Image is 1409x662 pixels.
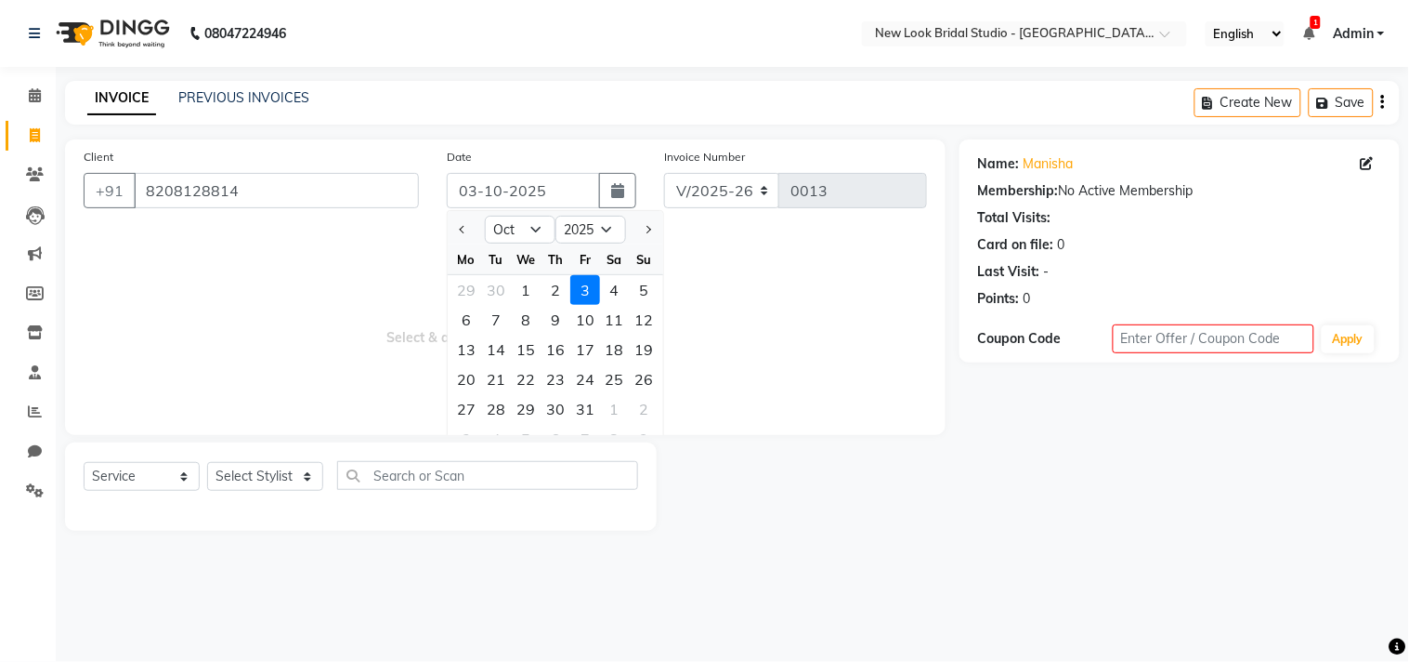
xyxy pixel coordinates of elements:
[481,335,511,364] div: Tuesday, October 14, 2025
[84,173,136,208] button: +91
[511,245,541,274] div: We
[541,305,570,335] div: 9
[541,275,570,305] div: Thursday, October 2, 2025
[541,335,570,364] div: 16
[511,335,541,364] div: 15
[451,364,481,394] div: Monday, October 20, 2025
[451,364,481,394] div: 20
[204,7,286,60] b: 08047224946
[978,181,1381,201] div: No Active Membership
[47,7,175,60] img: logo
[570,394,600,424] div: Friday, October 31, 2025
[511,394,541,424] div: Wednesday, October 29, 2025
[570,275,600,305] div: Friday, October 3, 2025
[1044,262,1050,282] div: -
[511,364,541,394] div: 22
[511,305,541,335] div: 8
[511,275,541,305] div: Wednesday, October 1, 2025
[630,335,659,364] div: 19
[84,149,113,165] label: Client
[511,275,541,305] div: 1
[600,394,630,424] div: Saturday, November 1, 2025
[630,364,659,394] div: 26
[555,216,626,244] select: Select year
[978,289,1020,309] div: Points:
[511,424,541,454] div: Wednesday, November 5, 2025
[570,335,600,364] div: 17
[455,215,471,245] button: Previous month
[630,394,659,424] div: Sunday, November 2, 2025
[978,262,1040,282] div: Last Visit:
[451,424,481,454] div: Monday, November 3, 2025
[451,305,481,335] div: 6
[541,394,570,424] div: 30
[541,305,570,335] div: Thursday, October 9, 2025
[600,335,630,364] div: 18
[451,394,481,424] div: Monday, October 27, 2025
[570,245,600,274] div: Fr
[84,231,927,417] span: Select & add items from the list below
[978,329,1113,349] div: Coupon Code
[541,424,570,454] div: Thursday, November 6, 2025
[481,245,511,274] div: Tu
[178,89,309,106] a: PREVIOUS INVOICES
[600,305,630,335] div: 11
[570,305,600,335] div: 10
[447,149,472,165] label: Date
[630,424,659,454] div: 9
[978,181,1059,201] div: Membership:
[1303,25,1314,42] a: 1
[630,305,659,335] div: 12
[630,424,659,454] div: Sunday, November 9, 2025
[87,82,156,115] a: INVOICE
[481,335,511,364] div: 14
[485,216,555,244] select: Select month
[541,364,570,394] div: 23
[481,305,511,335] div: Tuesday, October 7, 2025
[1322,325,1375,353] button: Apply
[570,335,600,364] div: Friday, October 17, 2025
[978,208,1051,228] div: Total Visits:
[451,275,481,305] div: 29
[481,305,511,335] div: 7
[978,154,1020,174] div: Name:
[451,305,481,335] div: Monday, October 6, 2025
[511,364,541,394] div: Wednesday, October 22, 2025
[1024,289,1031,309] div: 0
[511,335,541,364] div: Wednesday, October 15, 2025
[541,424,570,454] div: 6
[630,335,659,364] div: Sunday, October 19, 2025
[600,424,630,454] div: Saturday, November 8, 2025
[630,394,659,424] div: 2
[541,245,570,274] div: Th
[978,235,1054,255] div: Card on file:
[541,394,570,424] div: Thursday, October 30, 2025
[600,394,630,424] div: 1
[541,335,570,364] div: Thursday, October 16, 2025
[511,305,541,335] div: Wednesday, October 8, 2025
[600,424,630,454] div: 8
[570,424,600,454] div: 7
[600,245,630,274] div: Sa
[630,275,659,305] div: Sunday, October 5, 2025
[600,364,630,394] div: Saturday, October 25, 2025
[630,275,659,305] div: 5
[664,149,745,165] label: Invoice Number
[600,305,630,335] div: Saturday, October 11, 2025
[481,394,511,424] div: Tuesday, October 28, 2025
[541,275,570,305] div: 2
[570,394,600,424] div: 31
[1113,324,1314,353] input: Enter Offer / Coupon Code
[511,424,541,454] div: 5
[541,364,570,394] div: Thursday, October 23, 2025
[481,275,511,305] div: Tuesday, September 30, 2025
[570,364,600,394] div: Friday, October 24, 2025
[640,215,656,245] button: Next month
[600,364,630,394] div: 25
[481,424,511,454] div: 4
[481,364,511,394] div: 21
[1058,235,1065,255] div: 0
[134,173,419,208] input: Search by Name/Mobile/Email/Code
[600,335,630,364] div: Saturday, October 18, 2025
[451,335,481,364] div: 13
